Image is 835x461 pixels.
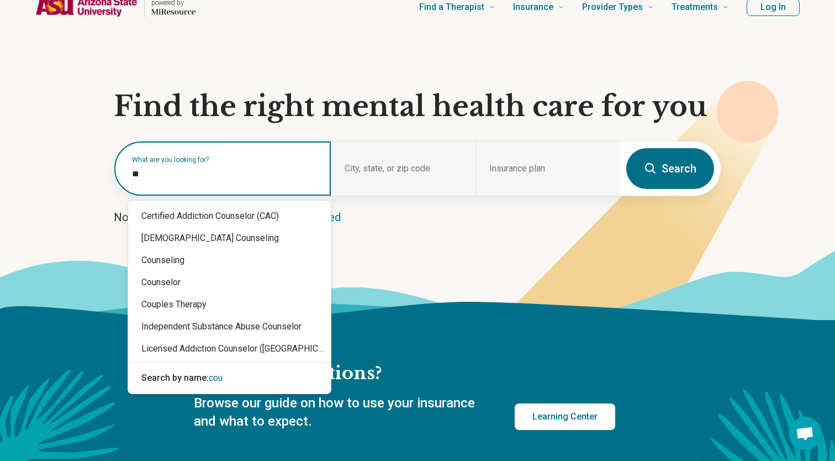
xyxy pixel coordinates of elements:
[128,201,331,394] div: Suggestions
[789,417,822,450] div: Open chat
[626,148,714,189] button: Search
[128,294,331,316] div: Couples Therapy
[515,404,615,430] a: Learning Center
[128,249,331,271] div: Counseling
[141,373,209,383] span: Search by name:
[128,227,331,249] div: [DEMOGRAPHIC_DATA] Counseling
[128,316,331,338] div: Independent Substance Abuse Counselor
[128,205,331,227] div: Certified Addiction Counselor (CAC)
[194,394,488,431] p: Browse our guide on how to use your insurance and what to expect.
[209,373,223,383] span: cou
[114,90,721,123] h1: Find the right mental health care for you
[132,156,318,163] label: What are you looking for?
[128,338,331,360] div: Licensed Addiction Counselor ([GEOGRAPHIC_DATA])
[128,271,331,294] div: Counselor
[194,362,615,385] h2: Have any questions?
[114,209,721,225] p: Not sure what you’re looking for?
